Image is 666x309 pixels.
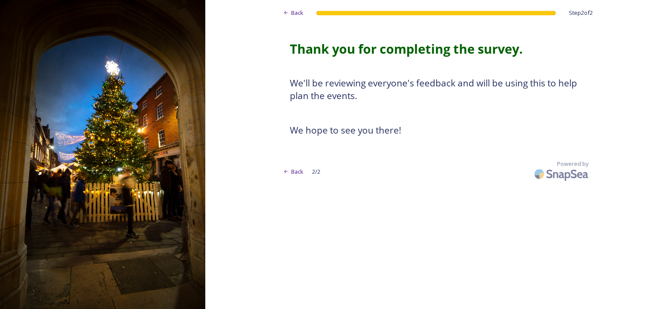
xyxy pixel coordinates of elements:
span: 2 / 2 [312,168,320,176]
strong: Thank you for completing the survey. [290,40,523,57]
h3: We hope to see you there! [290,124,582,137]
span: Back [291,9,303,17]
span: Back [291,168,303,176]
span: Step 2 of 2 [569,9,593,17]
img: SnapSea Logo [532,164,593,184]
span: Powered by [557,160,588,168]
h3: We'll be reviewing everyone's feedback and will be using this to help plan the events. [290,77,582,103]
